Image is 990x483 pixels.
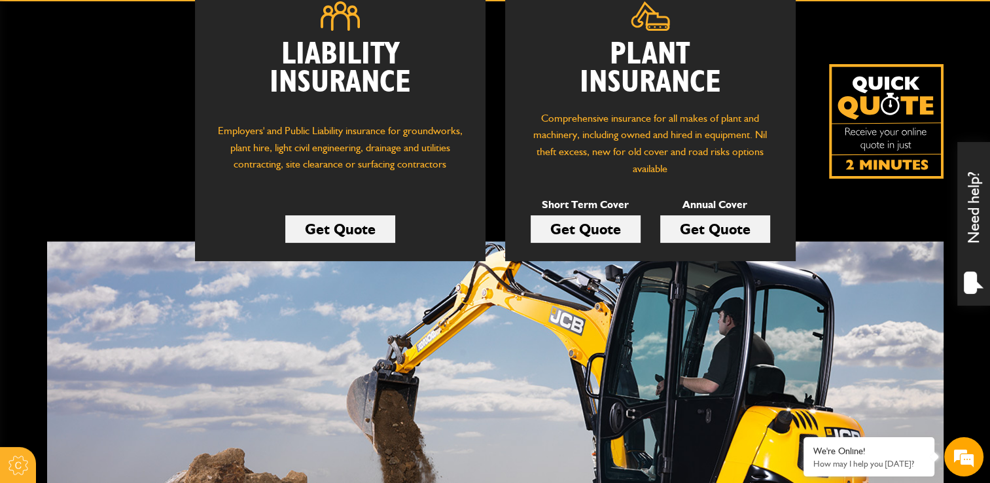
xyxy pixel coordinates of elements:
p: Employers' and Public Liability insurance for groundworks, plant hire, light civil engineering, d... [215,122,466,185]
p: Comprehensive insurance for all makes of plant and machinery, including owned and hired in equipm... [525,110,776,177]
p: Short Term Cover [531,196,641,213]
h2: Liability Insurance [215,41,466,110]
a: Get Quote [285,215,395,243]
p: How may I help you today? [813,459,925,469]
a: Get your insurance quote isn just 2-minutes [829,64,944,179]
a: Get Quote [531,215,641,243]
img: Quick Quote [829,64,944,179]
div: We're Online! [813,446,925,457]
div: Need help? [957,142,990,306]
p: Annual Cover [660,196,770,213]
h2: Plant Insurance [525,41,776,97]
a: Get Quote [660,215,770,243]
